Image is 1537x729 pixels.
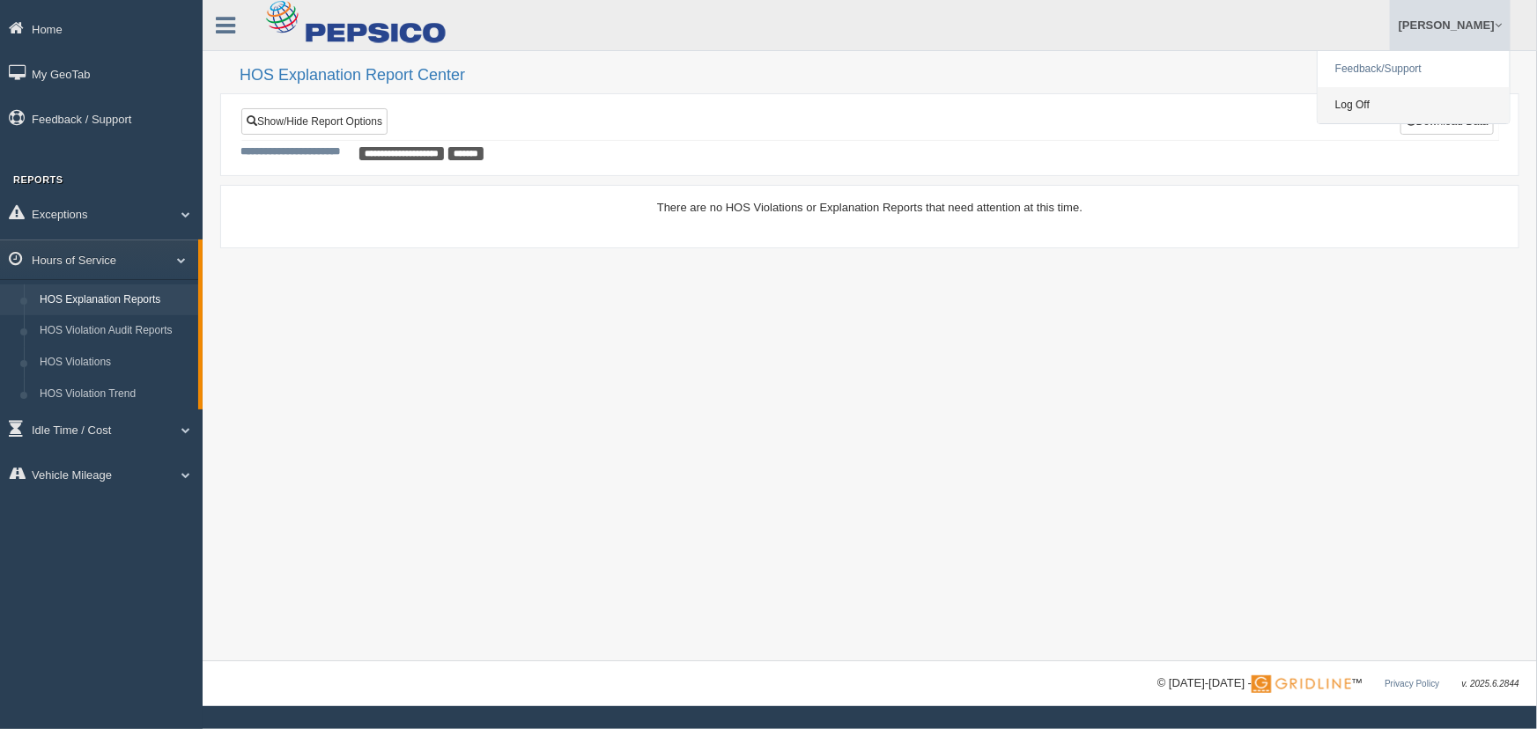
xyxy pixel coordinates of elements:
[1318,51,1510,87] a: Feedback/Support
[32,379,198,410] a: HOS Violation Trend
[32,347,198,379] a: HOS Violations
[240,199,1499,216] div: There are no HOS Violations or Explanation Reports that need attention at this time.
[241,108,388,135] a: Show/Hide Report Options
[1252,675,1351,693] img: Gridline
[240,67,1519,85] h2: HOS Explanation Report Center
[32,315,198,347] a: HOS Violation Audit Reports
[1385,679,1439,688] a: Privacy Policy
[1157,674,1519,693] div: © [DATE]-[DATE] - ™
[1462,679,1519,688] span: v. 2025.6.2844
[1318,87,1510,123] a: Log Off
[32,284,198,316] a: HOS Explanation Reports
